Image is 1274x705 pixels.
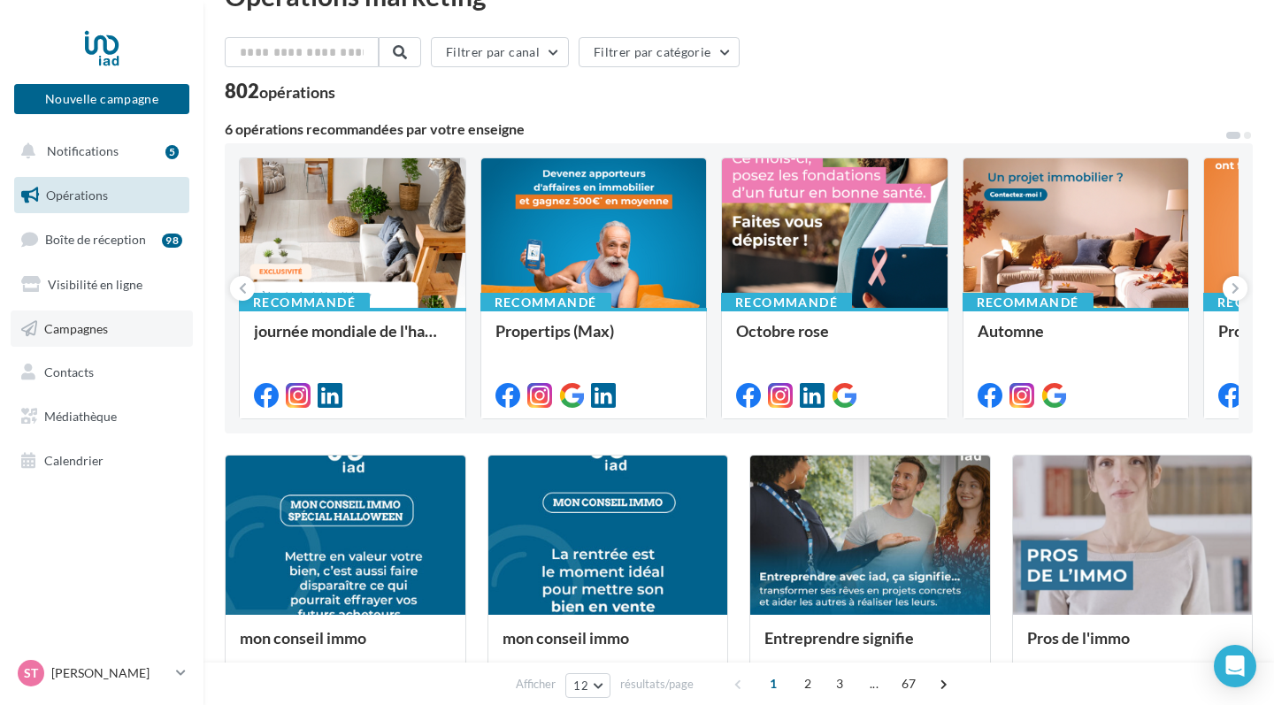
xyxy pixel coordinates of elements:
[11,177,193,214] a: Opérations
[225,122,1224,136] div: 6 opérations recommandées par votre enseigne
[11,133,186,170] button: Notifications 5
[240,629,451,664] div: mon conseil immo
[11,266,193,303] a: Visibilité en ligne
[46,188,108,203] span: Opérations
[44,364,94,379] span: Contacts
[495,322,693,357] div: Propertips (Max)
[860,670,888,698] span: ...
[573,678,588,693] span: 12
[579,37,740,67] button: Filtrer par catégorie
[44,320,108,335] span: Campagnes
[44,409,117,424] span: Médiathèque
[14,84,189,114] button: Nouvelle campagne
[431,37,569,67] button: Filtrer par canal
[1027,629,1239,664] div: Pros de l'immo
[503,629,714,664] div: mon conseil immo
[565,673,610,698] button: 12
[480,293,611,312] div: Recommandé
[620,676,694,693] span: résultats/page
[825,670,854,698] span: 3
[51,664,169,682] p: [PERSON_NAME]
[764,629,976,664] div: Entreprendre signifie
[978,322,1175,357] div: Automne
[736,322,933,357] div: Octobre rose
[47,143,119,158] span: Notifications
[759,670,787,698] span: 1
[259,84,335,100] div: opérations
[11,398,193,435] a: Médiathèque
[45,232,146,247] span: Boîte de réception
[11,442,193,479] a: Calendrier
[11,310,193,348] a: Campagnes
[225,81,335,101] div: 802
[516,676,556,693] span: Afficher
[11,220,193,258] a: Boîte de réception98
[165,145,179,159] div: 5
[239,293,370,312] div: Recommandé
[24,664,38,682] span: ST
[48,277,142,292] span: Visibilité en ligne
[14,656,189,690] a: ST [PERSON_NAME]
[794,670,822,698] span: 2
[721,293,852,312] div: Recommandé
[963,293,1094,312] div: Recommandé
[44,453,104,468] span: Calendrier
[162,234,182,248] div: 98
[894,670,924,698] span: 67
[254,322,451,357] div: journée mondiale de l'habitat
[11,354,193,391] a: Contacts
[1214,645,1256,687] div: Open Intercom Messenger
